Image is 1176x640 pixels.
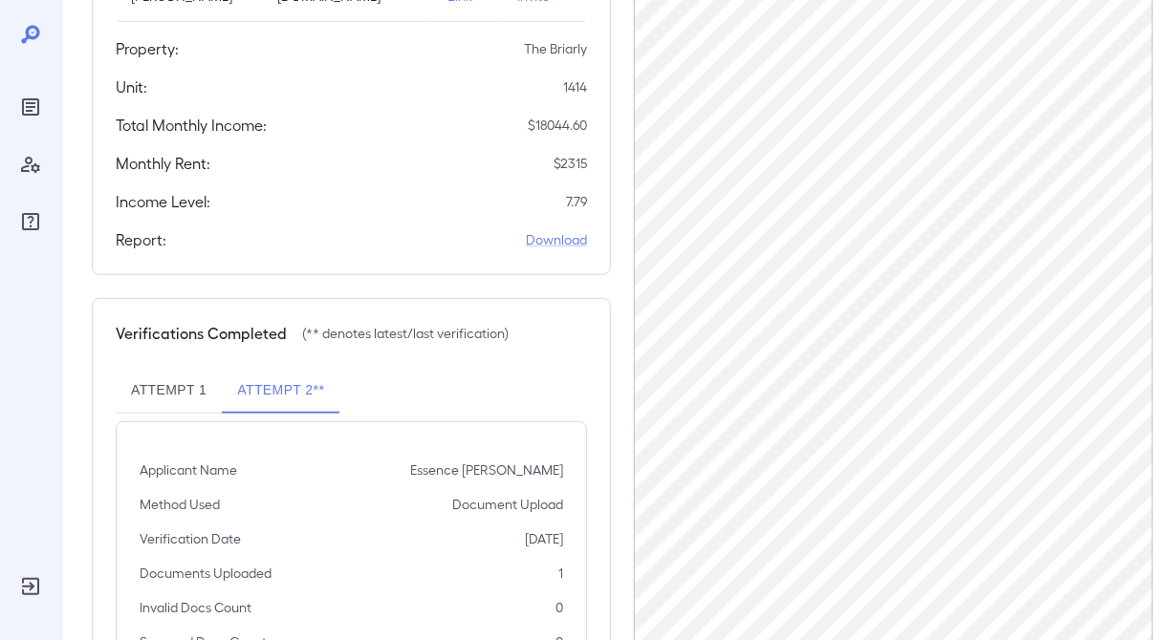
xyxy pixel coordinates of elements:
p: 1 [558,564,563,583]
h5: Income Level: [116,190,210,213]
p: 0 [555,598,563,617]
p: Invalid Docs Count [140,598,251,617]
p: $ 2315 [554,154,587,173]
div: Reports [15,92,46,122]
p: Verification Date [140,529,241,548]
h5: Report: [116,228,166,251]
div: Log Out [15,571,46,602]
a: Download [526,230,587,249]
p: $ 18044.60 [528,116,587,135]
button: Attempt 2** [222,368,339,414]
p: Essence [PERSON_NAME] [410,460,563,480]
h5: Monthly Rent: [116,152,210,175]
div: FAQ [15,206,46,237]
p: [DATE] [525,529,563,548]
p: Document Upload [452,495,563,514]
div: Manage Users [15,149,46,180]
p: 7.79 [566,192,587,211]
h5: Unit: [116,75,147,98]
p: 1414 [563,77,587,96]
p: Applicant Name [140,460,237,480]
p: Documents Uploaded [140,564,272,583]
p: The Briarly [524,39,587,58]
h5: Property: [116,37,179,60]
p: Method Used [140,495,220,514]
h5: Verifications Completed [116,322,287,345]
p: (** denotes latest/last verification) [302,324,509,343]
button: Attempt 1 [116,368,222,414]
h5: Total Monthly Income: [116,114,267,137]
